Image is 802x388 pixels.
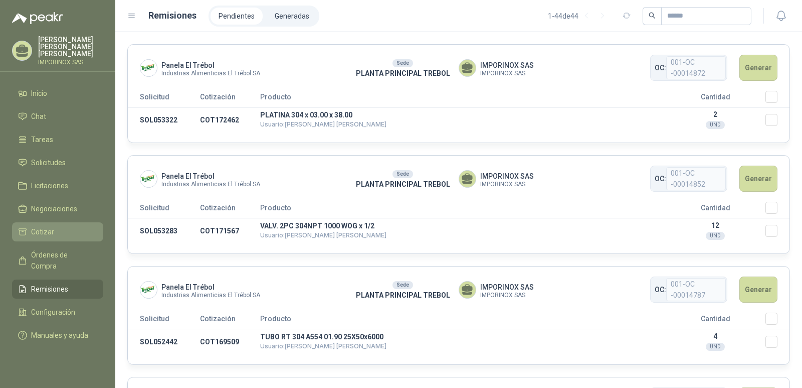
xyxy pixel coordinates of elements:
[140,171,157,187] img: Company Logo
[128,91,200,107] th: Solicitud
[31,226,54,237] span: Cotizar
[12,245,103,276] a: Órdenes de Compra
[739,166,777,192] button: Generar
[161,60,260,71] span: Panela El Trébol
[200,313,260,329] th: Cotización
[140,282,157,298] img: Company Logo
[260,222,665,229] p: VALV. 2PC 304NPT 1000 WOG x 1/2
[665,313,765,329] th: Cantidad
[347,290,459,301] p: PLANTA PRINCIPAL TREBOL
[666,278,726,301] span: 001-OC -00014787
[665,110,765,118] p: 2
[12,176,103,195] a: Licitaciones
[665,221,765,229] p: 12
[765,218,789,244] td: Seleccionar/deseleccionar
[765,202,789,218] th: Seleccionar/deseleccionar
[739,55,777,81] button: Generar
[666,167,726,190] span: 001-OC -00014852
[347,68,459,79] p: PLANTA PRINCIPAL TREBOL
[128,202,200,218] th: Solicitud
[12,326,103,345] a: Manuales y ayuda
[31,307,75,318] span: Configuración
[161,71,260,76] span: Industrias Alimenticias El Trébol SA
[480,60,534,71] span: IMPORINOX SAS
[655,62,666,73] span: OC:
[31,180,68,191] span: Licitaciones
[12,12,63,24] img: Logo peakr
[200,91,260,107] th: Cotización
[480,293,534,298] span: IMPORINOX SAS
[38,36,103,57] p: [PERSON_NAME] [PERSON_NAME] [PERSON_NAME]
[38,59,103,65] p: IMPORINOX SAS
[31,111,46,122] span: Chat
[200,329,260,355] td: COT169509
[12,199,103,218] a: Negociaciones
[12,107,103,126] a: Chat
[12,303,103,322] a: Configuración
[31,88,47,99] span: Inicio
[480,182,534,187] span: IMPORINOX SAS
[665,91,765,107] th: Cantidad
[128,313,200,329] th: Solicitud
[392,59,413,67] div: Sede
[548,8,611,24] div: 1 - 44 de 44
[31,330,88,341] span: Manuales y ayuda
[347,179,459,190] p: PLANTA PRINCIPAL TREBOL
[211,8,263,25] a: Pendientes
[260,313,665,329] th: Producto
[31,284,68,295] span: Remisiones
[200,202,260,218] th: Cotización
[665,332,765,340] p: 4
[260,333,665,340] p: TUBO RT 304 A554 01.90 25X50x6000
[666,56,726,79] span: 001-OC -00014872
[260,342,386,350] span: Usuario: [PERSON_NAME] [PERSON_NAME]
[665,202,765,218] th: Cantidad
[480,282,534,293] span: IMPORINOX SAS
[12,130,103,149] a: Tareas
[706,343,725,351] div: UND
[148,9,196,23] h1: Remisiones
[260,120,386,128] span: Usuario: [PERSON_NAME] [PERSON_NAME]
[706,232,725,240] div: UND
[200,107,260,133] td: COT172462
[31,157,66,168] span: Solicitudes
[260,231,386,239] span: Usuario: [PERSON_NAME] [PERSON_NAME]
[392,170,413,178] div: Sede
[765,313,789,329] th: Seleccionar/deseleccionar
[128,329,200,355] td: SOL052442
[31,249,94,272] span: Órdenes de Compra
[765,107,789,133] td: Seleccionar/deseleccionar
[765,91,789,107] th: Seleccionar/deseleccionar
[128,218,200,244] td: SOL053283
[12,280,103,299] a: Remisiones
[200,218,260,244] td: COT171567
[260,111,665,118] p: PLATINA 304 x 03.00 x 38.00
[392,281,413,289] div: Sede
[655,284,666,295] span: OC:
[655,173,666,184] span: OC:
[31,203,77,214] span: Negociaciones
[260,202,665,218] th: Producto
[649,12,656,19] span: search
[480,171,534,182] span: IMPORINOX SAS
[260,91,665,107] th: Producto
[161,182,260,187] span: Industrias Alimenticias El Trébol SA
[739,277,777,303] button: Generar
[161,171,260,182] span: Panela El Trébol
[128,107,200,133] td: SOL053322
[765,329,789,355] td: Seleccionar/deseleccionar
[12,153,103,172] a: Solicitudes
[480,71,534,76] span: IMPORINOX SAS
[706,121,725,129] div: UND
[161,282,260,293] span: Panela El Trébol
[161,293,260,298] span: Industrias Alimenticias El Trébol SA
[140,60,157,76] img: Company Logo
[12,84,103,103] a: Inicio
[267,8,317,25] a: Generadas
[31,134,53,145] span: Tareas
[12,222,103,241] a: Cotizar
